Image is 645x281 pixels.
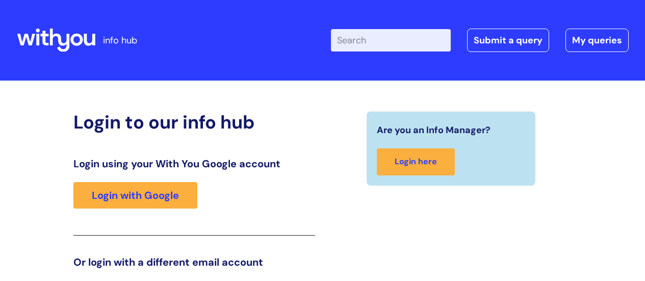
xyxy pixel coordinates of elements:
[377,122,491,138] span: Are you an Info Manager?
[103,32,137,48] p: info hub
[73,182,197,209] a: Login with Google
[73,256,315,268] h3: Or login with a different email account
[331,29,451,52] input: Search
[377,148,455,175] a: Login here
[565,29,629,52] a: My queries
[73,158,315,170] h3: Login using your With You Google account
[467,29,549,52] a: Submit a query
[73,111,315,133] h2: Login to our info hub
